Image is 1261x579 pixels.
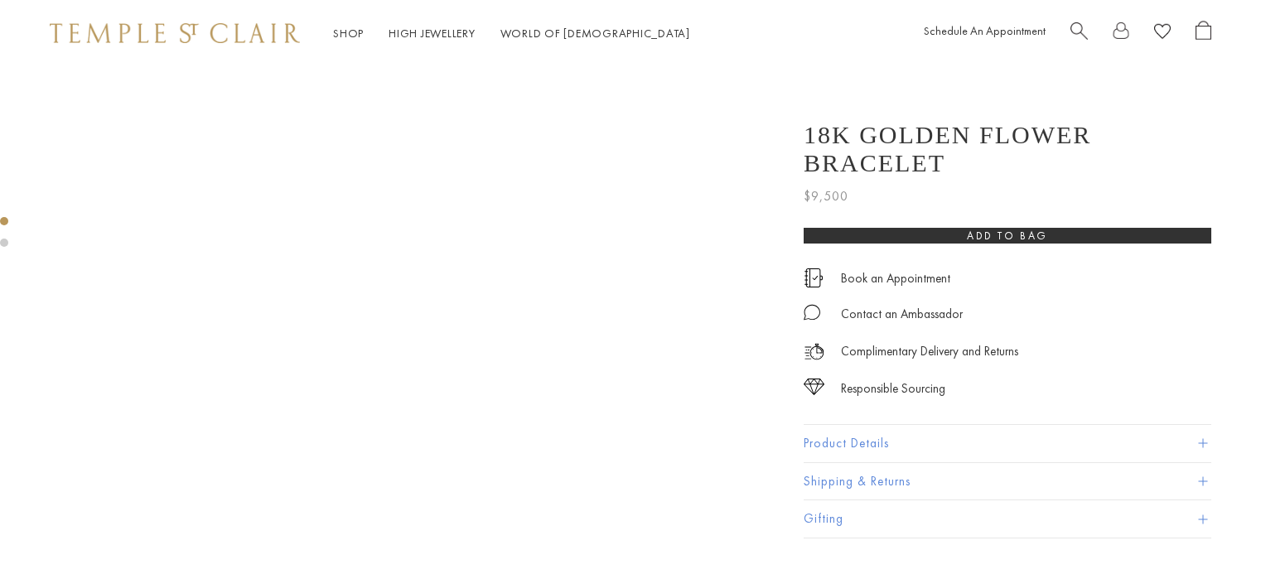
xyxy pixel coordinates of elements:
span: Add to bag [967,229,1048,243]
a: Open Shopping Bag [1196,21,1211,46]
a: Schedule An Appointment [924,23,1046,38]
img: icon_delivery.svg [804,341,824,362]
a: ShopShop [333,26,364,41]
button: Add to bag [804,228,1211,244]
button: Gifting [804,500,1211,538]
img: Temple St. Clair [50,23,300,43]
a: Book an Appointment [841,269,950,287]
button: Product Details [804,425,1211,462]
a: Search [1070,21,1088,46]
img: MessageIcon-01_2.svg [804,304,820,321]
a: World of [DEMOGRAPHIC_DATA]World of [DEMOGRAPHIC_DATA] [500,26,690,41]
a: View Wishlist [1154,21,1171,46]
img: icon_sourcing.svg [804,379,824,395]
span: $9,500 [804,186,848,207]
nav: Main navigation [333,23,690,44]
p: Complimentary Delivery and Returns [841,341,1018,362]
a: High JewelleryHigh Jewellery [389,26,476,41]
img: icon_appointment.svg [804,268,824,287]
div: Responsible Sourcing [841,379,945,399]
button: Shipping & Returns [804,463,1211,500]
div: Contact an Ambassador [841,304,963,325]
h1: 18K Golden Flower Bracelet [804,121,1211,177]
